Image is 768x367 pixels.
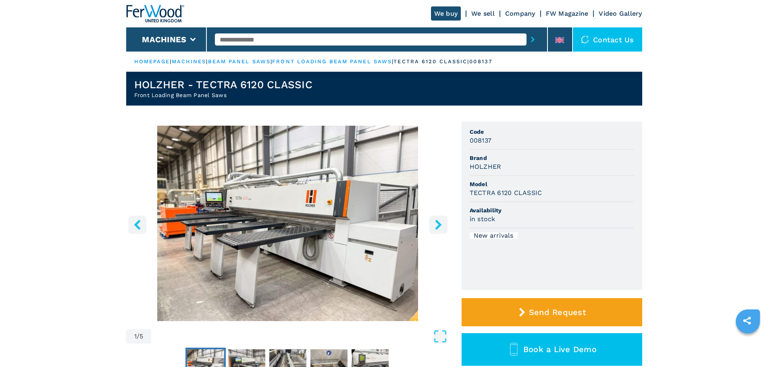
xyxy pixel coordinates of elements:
[471,10,495,17] a: We sell
[128,216,146,234] button: left-button
[470,206,634,214] span: Availability
[142,35,186,44] button: Machines
[134,333,137,340] span: 1
[392,58,393,64] span: |
[505,10,535,17] a: Company
[134,91,312,99] h2: Front Loading Beam Panel Saws
[126,126,450,321] div: Go to Slide 1
[470,188,542,197] h3: TECTRA 6120 CLASSIC
[208,58,271,64] a: beam panel saws
[134,78,312,91] h1: HOLZHER - TECTRA 6120 CLASSIC
[137,333,139,340] span: /
[134,58,170,64] a: HOMEPAGE
[529,307,586,317] span: Send Request
[462,298,642,326] button: Send Request
[462,333,642,366] button: Book a Live Demo
[470,232,518,239] div: New arrivals
[581,35,589,44] img: Contact us
[470,128,634,136] span: Code
[393,58,469,65] p: tectra 6120 classic |
[431,6,461,21] a: We buy
[271,58,272,64] span: |
[470,162,502,171] h3: HOLZHER
[573,27,642,52] div: Contact us
[429,216,447,234] button: right-button
[170,58,171,64] span: |
[737,311,757,331] a: sharethis
[469,58,492,65] p: 008137
[470,154,634,162] span: Brand
[527,30,539,49] button: submit-button
[153,329,447,344] button: Open Fullscreen
[126,5,184,23] img: Ferwood
[734,331,762,361] iframe: Chat
[470,180,634,188] span: Model
[546,10,589,17] a: FW Magazine
[272,58,392,64] a: front loading beam panel saws
[126,126,450,321] img: Front Loading Beam Panel Saws HOLZHER TECTRA 6120 CLASSIC
[523,344,597,354] span: Book a Live Demo
[172,58,206,64] a: machines
[470,136,492,145] h3: 008137
[470,214,495,224] h3: in stock
[139,333,143,340] span: 5
[599,10,642,17] a: Video Gallery
[206,58,208,64] span: |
